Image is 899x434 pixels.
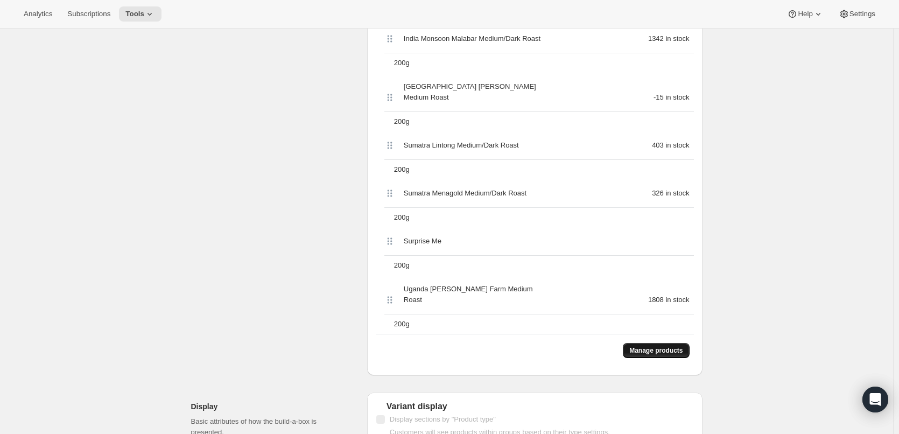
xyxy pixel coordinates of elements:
span: Display sections by "Product type" [390,415,496,423]
span: Analytics [24,10,52,18]
button: Tools [119,6,161,22]
div: 1342 in stock [551,33,693,44]
div: 200g [390,160,694,179]
span: Surprise Me [404,236,441,247]
span: Uganda [PERSON_NAME] Farm Medium Roast [404,284,542,305]
span: India Monsoon Malabar Medium/Dark Roast [404,33,540,44]
div: 200g [390,112,694,131]
button: Settings [832,6,882,22]
button: Help [781,6,830,22]
div: 200g [390,53,694,73]
div: Variant display [376,401,694,412]
div: 200g [390,256,694,275]
span: Tools [125,10,144,18]
span: Settings [849,10,875,18]
div: 403 in stock [551,140,693,151]
div: 326 in stock [551,188,693,199]
button: Manage products [623,343,689,358]
h2: Display [191,401,350,412]
span: [GEOGRAPHIC_DATA] [PERSON_NAME] Medium Roast [404,81,542,103]
button: Subscriptions [61,6,117,22]
div: 1808 in stock [551,295,693,305]
div: -15 in stock [551,92,693,103]
span: Manage products [629,346,683,355]
span: Sumatra Menagold Medium/Dark Roast [404,188,526,199]
div: Open Intercom Messenger [862,387,888,412]
span: Subscriptions [67,10,110,18]
div: 200g [390,208,694,227]
div: 200g [390,314,694,334]
span: Sumatra Lintong Medium/Dark Roast [404,140,519,151]
button: Analytics [17,6,59,22]
span: Help [798,10,812,18]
